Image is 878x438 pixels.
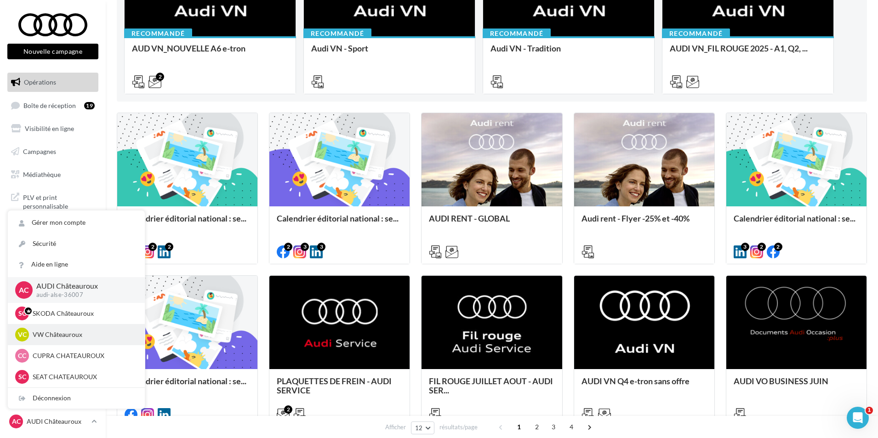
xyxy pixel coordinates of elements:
[24,78,56,86] span: Opérations
[19,284,29,295] span: AC
[36,291,130,299] p: audi-alse-36007
[6,73,100,92] a: Opérations
[6,188,100,215] a: PLV et print personnalisable
[284,243,292,251] div: 2
[23,101,76,109] span: Boîte de réception
[23,170,61,178] span: Médiathèque
[284,405,292,414] div: 2
[582,213,690,223] span: Audi rent - Flyer -25% et -40%
[303,28,371,39] div: Recommandé
[530,420,544,434] span: 2
[311,43,368,53] span: Audi VN - Sport
[866,407,873,414] span: 1
[317,243,325,251] div: 3
[758,243,766,251] div: 2
[8,233,145,254] a: Sécurité
[36,281,130,291] p: AUDI Châteauroux
[6,165,100,184] a: Médiathèque
[33,330,134,339] p: VW Châteauroux
[18,351,26,360] span: CC
[33,372,134,381] p: SEAT CHATEAUROUX
[429,213,510,223] span: AUDI RENT - GLOBAL
[33,309,134,318] p: SKODA Châteauroux
[148,243,157,251] div: 2
[411,421,434,434] button: 12
[662,28,730,39] div: Recommandé
[277,376,392,395] span: PLAQUETTES DE FREIN - AUDI SERVICE
[7,44,98,59] button: Nouvelle campagne
[8,254,145,275] a: Aide en ligne
[27,417,88,426] p: AUDI Châteauroux
[132,43,245,53] span: AUD VN_NOUVELLE A6 e-tron
[18,309,26,318] span: SC
[429,376,553,395] span: FIL ROUGE JUILLET AOUT - AUDI SER...
[6,142,100,161] a: Campagnes
[741,243,749,251] div: 3
[774,243,782,251] div: 2
[8,388,145,409] div: Déconnexion
[125,213,246,223] span: Calendrier éditorial national : se...
[546,420,561,434] span: 3
[23,148,56,155] span: Campagnes
[165,243,173,251] div: 2
[6,119,100,138] a: Visibilité en ligne
[84,102,95,109] div: 19
[734,213,855,223] span: Calendrier éditorial national : se...
[12,417,21,426] span: AC
[490,43,561,53] span: Audi VN - Tradition
[7,413,98,430] a: AC AUDI Châteauroux
[125,376,246,386] span: Calendrier éditorial national : se...
[23,191,95,211] span: PLV et print personnalisable
[301,243,309,251] div: 3
[415,424,423,432] span: 12
[847,407,869,429] iframe: Intercom live chat
[582,376,690,386] span: AUDI VN Q4 e-tron sans offre
[124,28,192,39] div: Recommandé
[483,28,551,39] div: Recommandé
[734,376,828,386] span: AUDI VO BUSINESS JUIN
[33,351,134,360] p: CUPRA CHATEAUROUX
[564,420,579,434] span: 4
[6,96,100,115] a: Boîte de réception19
[18,372,26,381] span: SC
[25,125,74,132] span: Visibilité en ligne
[670,43,808,53] span: AUDI VN_FIL ROUGE 2025 - A1, Q2, ...
[512,420,526,434] span: 1
[277,213,399,223] span: Calendrier éditorial national : se...
[385,423,406,432] span: Afficher
[18,330,27,339] span: VC
[8,212,145,233] a: Gérer mon compte
[439,423,478,432] span: résultats/page
[156,73,164,81] div: 2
